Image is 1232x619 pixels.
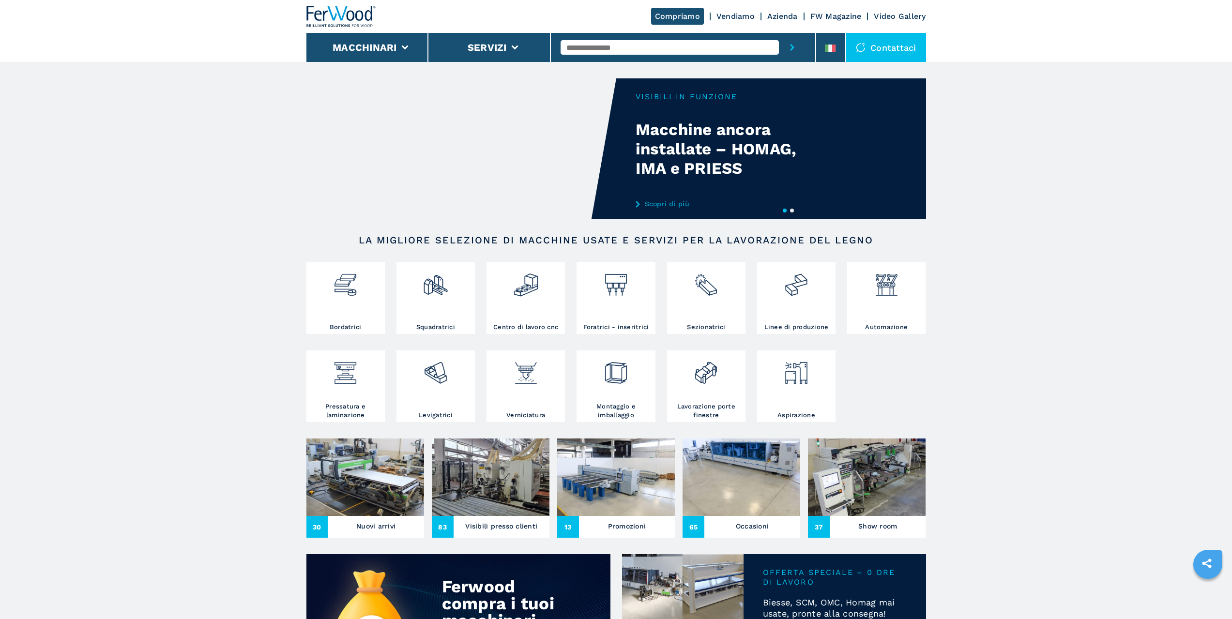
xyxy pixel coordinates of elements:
h3: Pressatura e laminazione [309,402,382,420]
span: 65 [683,516,704,538]
a: Levigatrici [396,350,475,422]
a: Aspirazione [757,350,836,422]
h3: Nuovi arrivi [356,519,395,533]
a: Scopri di più [636,200,825,208]
a: Verniciatura [487,350,565,422]
img: sezionatrici_2.png [693,265,719,298]
a: Azienda [767,12,798,21]
h3: Aspirazione [777,411,815,420]
a: Lavorazione porte finestre [667,350,745,422]
a: Centro di lavoro cnc [487,262,565,334]
h3: Verniciatura [506,411,545,420]
button: 2 [790,209,794,212]
img: pressa-strettoia.png [333,353,358,386]
button: 1 [783,209,787,212]
h3: Lavorazione porte finestre [669,402,743,420]
h3: Sezionatrici [687,323,725,332]
img: Visibili presso clienti [432,438,549,516]
h3: Bordatrici [330,323,362,332]
iframe: Chat [1191,575,1225,612]
img: centro_di_lavoro_cnc_2.png [513,265,539,298]
a: Squadratrici [396,262,475,334]
h3: Levigatrici [419,411,453,420]
img: squadratrici_2.png [423,265,448,298]
img: verniciatura_1.png [513,353,539,386]
a: Pressatura e laminazione [306,350,385,422]
a: Promozioni13Promozioni [557,438,675,538]
h3: Visibili presso clienti [465,519,537,533]
button: submit-button [779,33,806,62]
img: levigatrici_2.png [423,353,448,386]
img: aspirazione_1.png [783,353,809,386]
img: linee_di_produzione_2.png [783,265,809,298]
h3: Montaggio e imballaggio [579,402,653,420]
img: Nuovi arrivi [306,438,424,516]
h3: Automazione [865,323,908,332]
a: Nuovi arrivi30Nuovi arrivi [306,438,424,538]
img: lavorazione_porte_finestre_2.png [693,353,719,386]
a: Automazione [847,262,926,334]
a: Sezionatrici [667,262,745,334]
h3: Show room [858,519,897,533]
a: sharethis [1195,551,1219,575]
h3: Centro di lavoro cnc [493,323,558,332]
span: 83 [432,516,454,538]
a: Compriamo [651,8,704,25]
h2: LA MIGLIORE SELEZIONE DI MACCHINE USATE E SERVIZI PER LA LAVORAZIONE DEL LEGNO [337,234,895,246]
img: Contattaci [856,43,866,52]
img: automazione.png [874,265,899,298]
div: Contattaci [846,33,926,62]
img: Occasioni [683,438,800,516]
h3: Squadratrici [416,323,455,332]
a: Occasioni65Occasioni [683,438,800,538]
a: Montaggio e imballaggio [577,350,655,422]
span: 30 [306,516,328,538]
h3: Occasioni [736,519,769,533]
span: 37 [808,516,830,538]
button: Macchinari [333,42,397,53]
button: Servizi [468,42,507,53]
img: foratrici_inseritrici_2.png [603,265,629,298]
span: 13 [557,516,579,538]
img: bordatrici_1.png [333,265,358,298]
a: Foratrici - inseritrici [577,262,655,334]
a: Show room37Show room [808,438,926,538]
h3: Linee di produzione [764,323,829,332]
img: Ferwood [306,6,376,27]
h3: Promozioni [608,519,646,533]
a: Video Gallery [874,12,926,21]
a: Linee di produzione [757,262,836,334]
a: Bordatrici [306,262,385,334]
img: Promozioni [557,438,675,516]
h3: Foratrici - inseritrici [583,323,649,332]
img: Show room [808,438,926,516]
img: montaggio_imballaggio_2.png [603,353,629,386]
a: Vendiamo [716,12,755,21]
a: FW Magazine [810,12,862,21]
a: Visibili presso clienti83Visibili presso clienti [432,438,549,538]
video: Your browser does not support the video tag. [306,78,616,219]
